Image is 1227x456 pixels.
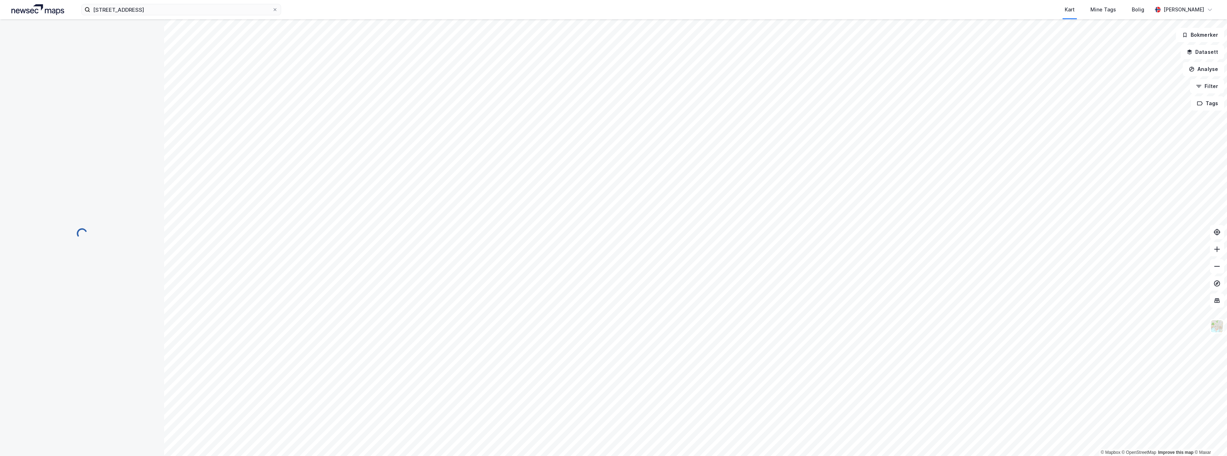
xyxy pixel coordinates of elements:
[90,4,272,15] input: Søk på adresse, matrikkel, gårdeiere, leietakere eller personer
[1181,45,1224,59] button: Datasett
[1210,319,1224,333] img: Z
[1122,450,1156,455] a: OpenStreetMap
[1176,28,1224,42] button: Bokmerker
[1183,62,1224,76] button: Analyse
[11,4,64,15] img: logo.a4113a55bc3d86da70a041830d287a7e.svg
[1158,450,1193,455] a: Improve this map
[1191,96,1224,111] button: Tags
[1164,5,1204,14] div: [PERSON_NAME]
[1132,5,1144,14] div: Bolig
[1101,450,1120,455] a: Mapbox
[1190,79,1224,93] button: Filter
[1191,422,1227,456] iframe: Chat Widget
[1065,5,1075,14] div: Kart
[76,228,88,239] img: spinner.a6d8c91a73a9ac5275cf975e30b51cfb.svg
[1090,5,1116,14] div: Mine Tags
